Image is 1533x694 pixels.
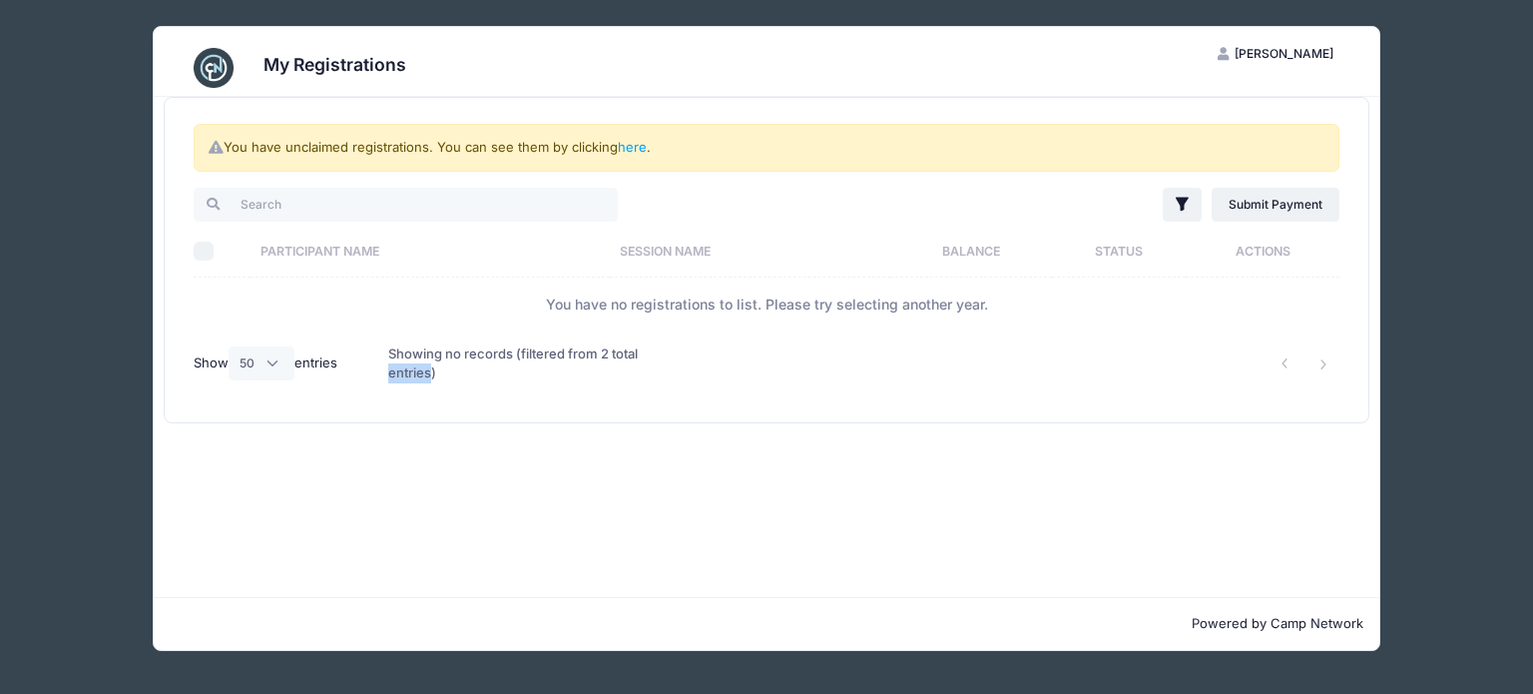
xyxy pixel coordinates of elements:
[194,48,234,88] img: CampNetwork
[194,188,618,222] input: Search
[263,54,406,75] h3: My Registrations
[1212,188,1340,222] a: Submit Payment
[1235,46,1333,61] span: [PERSON_NAME]
[194,124,1339,172] div: You have unclaimed registrations. You can see them by clicking .
[1201,37,1350,71] button: [PERSON_NAME]
[890,225,1052,278] th: Balance: activate to sort column ascending
[618,139,647,155] a: here
[194,278,1339,331] td: You have no registrations to list. Please try selecting another year.
[610,225,890,278] th: Session Name: activate to sort column ascending
[229,347,294,380] select: Showentries
[388,332,660,396] div: Showing no records (filtered from 2 total entries)
[194,225,251,278] th: Select All
[1186,225,1339,278] th: Actions: activate to sort column ascending
[251,225,610,278] th: Participant Name: activate to sort column ascending
[194,347,337,380] label: Show entries
[170,614,1363,634] p: Powered by Camp Network
[1052,225,1186,278] th: Status: activate to sort column ascending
